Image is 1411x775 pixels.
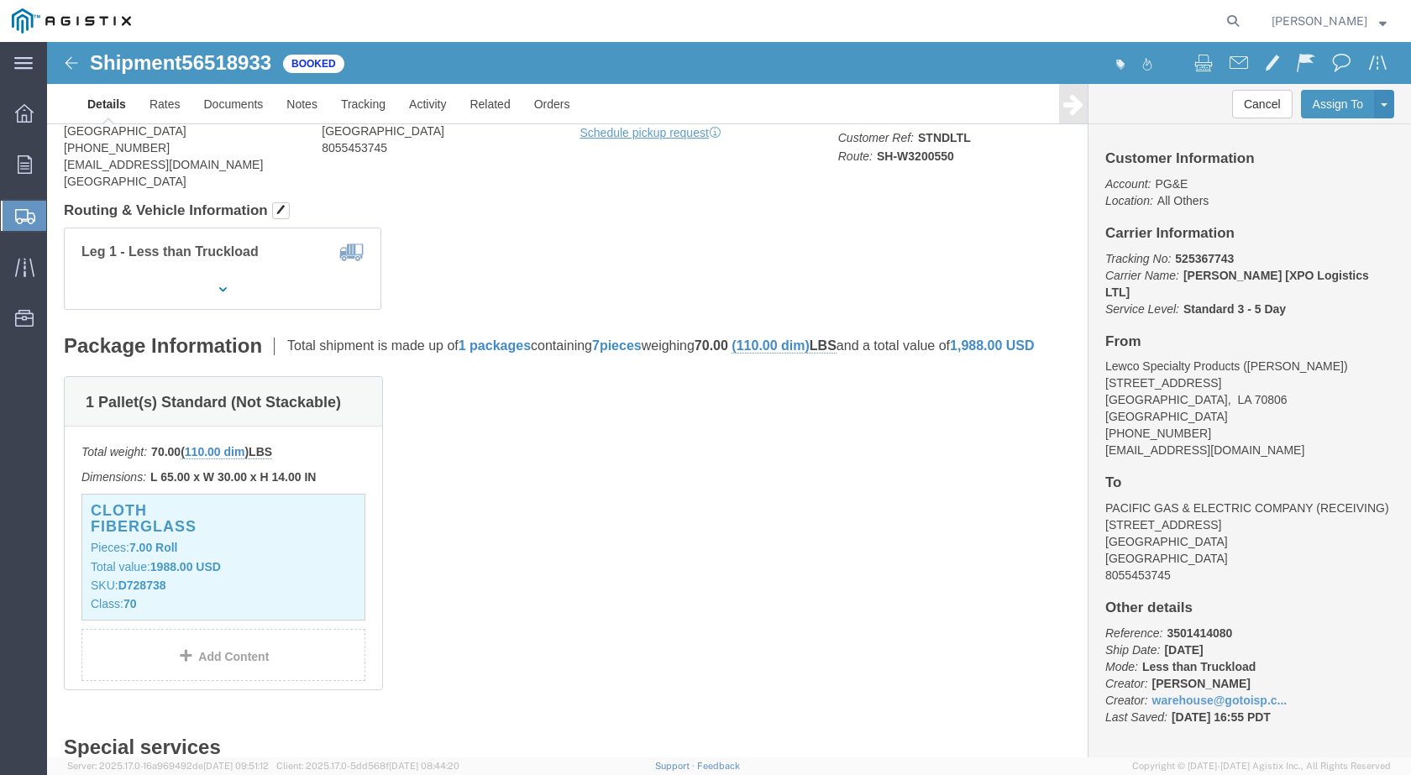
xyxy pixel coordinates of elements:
[697,761,740,771] a: Feedback
[389,761,459,771] span: [DATE] 08:44:20
[12,8,131,34] img: logo
[203,761,269,771] span: [DATE] 09:51:12
[276,761,459,771] span: Client: 2025.17.0-5dd568f
[67,761,269,771] span: Server: 2025.17.0-16a969492de
[47,42,1411,757] iframe: FS Legacy Container
[1271,11,1387,31] button: [PERSON_NAME]
[1132,759,1391,773] span: Copyright © [DATE]-[DATE] Agistix Inc., All Rights Reserved
[655,761,697,771] a: Support
[1272,12,1367,30] span: Alberto Quezada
